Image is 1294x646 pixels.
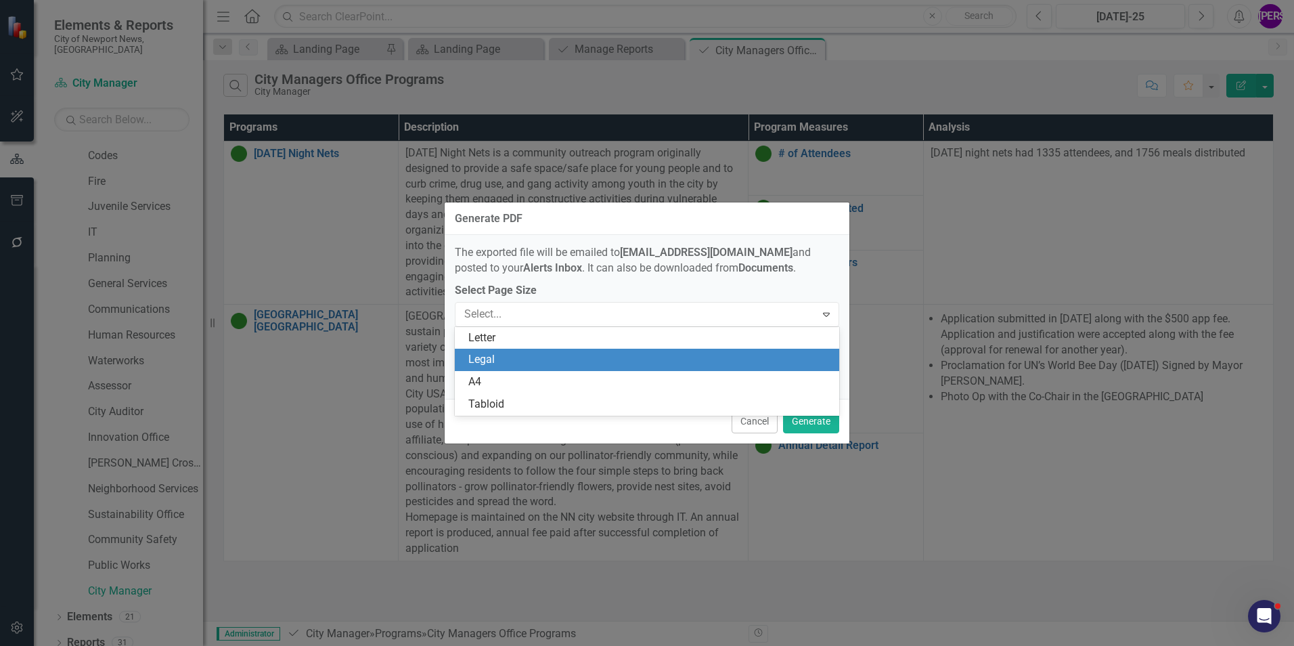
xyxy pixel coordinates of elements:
[468,352,831,368] div: Legal
[468,397,831,412] div: Tabloid
[1248,600,1280,632] iframe: Intercom live chat
[455,213,522,225] div: Generate PDF
[468,330,831,346] div: Letter
[455,283,839,299] label: Select Page Size
[620,246,793,259] strong: [EMAIL_ADDRESS][DOMAIN_NAME]
[455,246,811,274] span: The exported file will be emailed to and posted to your . It can also be downloaded from .
[523,261,582,274] strong: Alerts Inbox
[732,410,778,433] button: Cancel
[783,410,839,433] button: Generate
[738,261,793,274] strong: Documents
[468,374,831,390] div: A4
